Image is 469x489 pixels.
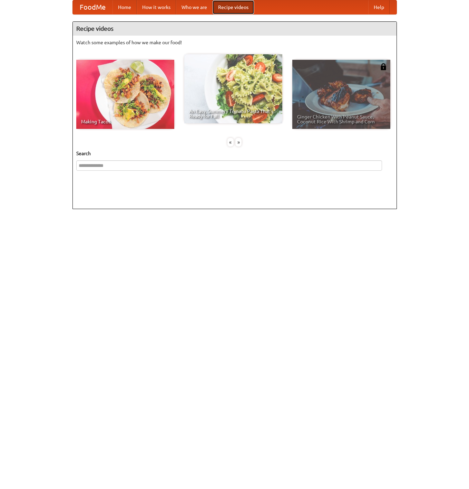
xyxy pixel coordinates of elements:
a: How it works [137,0,176,14]
a: Making Tacos [76,60,174,129]
a: FoodMe [73,0,113,14]
a: Recipe videos [213,0,254,14]
a: Help [368,0,390,14]
div: » [235,138,242,147]
h5: Search [76,150,393,157]
a: Home [113,0,137,14]
a: An Easy, Summery Tomato Pasta That's Ready for Fall [184,54,282,123]
p: Watch some examples of how we make our food! [76,39,393,46]
img: 483408.png [380,63,387,70]
span: An Easy, Summery Tomato Pasta That's Ready for Fall [189,109,277,119]
span: Making Tacos [81,119,169,124]
a: Who we are [176,0,213,14]
h4: Recipe videos [73,22,397,36]
div: « [227,138,234,147]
